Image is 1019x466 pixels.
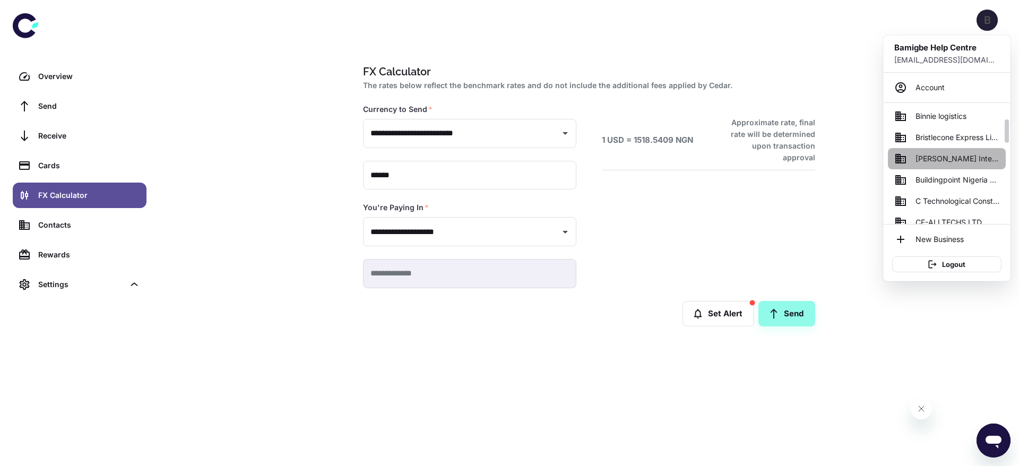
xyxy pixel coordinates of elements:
[916,217,982,228] span: CF-ALLTECHS LTD
[977,424,1011,458] iframe: Button to launch messaging window
[911,398,932,419] iframe: Close message
[916,174,999,186] span: Buildingpoint Nigeria Limited
[916,110,966,122] span: Binnie logistics
[892,256,1001,272] button: Logout
[6,7,76,16] span: Hi. Need any help?
[916,132,999,143] span: Bristlecone Express Limited
[888,77,1006,98] a: Account
[894,54,999,66] p: [EMAIL_ADDRESS][DOMAIN_NAME]
[916,153,999,165] span: [PERSON_NAME] Integrated Resources Ltd
[888,229,1006,250] li: New Business
[916,195,999,207] span: C Technological Construction Solutions Ltd.
[894,42,999,54] h6: Bamigbe Help Centre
